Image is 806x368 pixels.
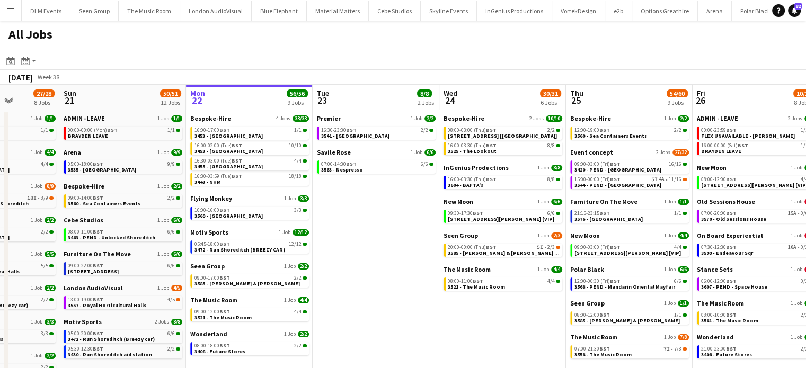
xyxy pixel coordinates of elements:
[551,165,562,171] span: 8/8
[448,245,560,250] div: •
[194,127,307,139] a: 16:00-17:00BST1/13453 - [GEOGRAPHIC_DATA]
[157,115,169,122] span: 1 Job
[444,198,473,205] span: New Moon
[701,132,795,139] span: FLEX UNAVAILABLE - Ben Turner
[294,128,302,133] span: 1/1
[448,249,583,256] span: 3585 - Williams & Hirst [Panel Van]
[444,231,478,239] span: Seen Group
[171,115,182,122] span: 1/1
[448,142,560,154] a: 16:00-03:30 (Thu)BST8/83525 - The Lookout
[219,127,230,133] span: BST
[444,231,562,265] div: Seen Group1 Job2/320:00-00:00 (Thu)BST5I•2/33585 - [PERSON_NAME] & [PERSON_NAME] [Panel Van]
[448,210,560,222] a: 09:30-17:30BST6/6[STREET_ADDRESS][PERSON_NAME] [VIP]
[570,198,689,231] div: Furniture On The Move1 Job1/121:15-23:15BST1/13576 - [GEOGRAPHIC_DATA]
[599,210,610,217] span: BST
[726,127,737,133] span: BST
[194,208,230,213] span: 10:00-16:00
[574,211,610,216] span: 21:15-23:15
[68,263,103,268] span: 09:00-22:00
[732,1,780,21] button: Polar Black
[669,177,681,182] span: 11/16
[448,143,497,148] span: 16:00-03:30 (Thu)
[651,177,658,182] span: 5I
[570,265,689,273] a: Polar Black1 Job6/6
[444,164,509,172] span: InGenius Productions
[190,114,231,122] span: Bespoke-Hire
[537,232,549,239] span: 1 Job
[194,241,230,247] span: 05:45-18:00
[570,114,689,122] a: Bespoke-Hire1 Job2/2
[574,182,661,189] span: 3544 - PEND - Somerset House
[22,1,70,21] button: DLM Events
[486,244,497,250] span: BST
[791,165,802,171] span: 1 Job
[738,142,748,149] span: BST
[157,251,169,257] span: 1 Job
[546,115,562,122] span: 10/10
[674,211,681,216] span: 1/1
[180,1,252,21] button: London AudioVisual
[574,132,647,139] span: 3560 - Sea Containers Events
[701,177,737,182] span: 08:00-12:00
[45,115,56,122] span: 1/1
[421,161,428,167] span: 6/6
[68,161,103,167] span: 05:00-18:00
[45,149,56,156] span: 4/4
[547,211,555,216] span: 6/6
[190,194,309,228] div: Flying Monkey1 Job3/310:00-16:00BST3/33569 - [GEOGRAPHIC_DATA]
[788,115,802,122] span: 2 Jobs
[698,1,732,21] button: Arena
[232,157,242,164] span: BST
[448,132,557,139] span: 3606 - 2 Temple Place [Luton]
[232,142,242,149] span: BST
[788,4,801,17] a: 82
[317,148,436,156] a: Savile Rose1 Job6/6
[232,173,242,179] span: BST
[194,240,307,253] a: 05:45-18:00BST12/123472 - Run Shoreditch (BREEZY CAR)
[697,231,763,239] span: On Board Experiential
[317,114,436,148] div: Premier1 Job2/216:30-23:30BST2/23541 - [GEOGRAPHIC_DATA]
[701,211,737,216] span: 07:00-20:00
[448,245,497,250] span: 20:00-00:00 (Thu)
[411,149,422,156] span: 1 Job
[190,228,309,262] div: Motiv Sports1 Job12/1205:45-18:00BST12/123472 - Run Shoreditch (BREEZY CAR)
[64,114,182,122] a: ADMIN - LEAVE1 Job1/1
[421,1,477,21] button: Skyline Events
[346,160,357,167] span: BST
[664,115,676,122] span: 1 Job
[64,148,81,156] span: Arena
[194,246,285,253] span: 3472 - Run Shoreditch (BREEZY CAR)
[574,127,687,139] a: 12:00-19:00BST2/23560 - Sea Containers Events
[190,228,309,236] a: Motiv Sports1 Job12/12
[570,231,689,265] div: New Moon1 Job4/409:00-03:00 (Fri)BST4/4[STREET_ADDRESS][PERSON_NAME] [VIP]
[574,210,687,222] a: 21:15-23:15BST1/13576 - [GEOGRAPHIC_DATA]
[119,1,180,21] button: The Music Room
[664,199,676,205] span: 1 Job
[605,1,632,21] button: e2b
[697,198,755,205] span: Old Sessions House
[64,250,182,258] a: Furniture On The Move1 Job6/6
[167,263,175,268] span: 6/6
[157,149,169,156] span: 1 Job
[574,177,621,182] span: 15:00-00:00 (Fri)
[93,194,103,201] span: BST
[547,177,555,182] span: 8/8
[701,128,737,133] span: 00:00-23:59
[190,262,225,270] span: Seen Group
[678,232,689,239] span: 4/4
[93,262,103,269] span: BST
[64,182,182,216] div: Bespoke-Hire1 Job2/209:00-14:00BST2/23560 - Sea Containers Events
[701,143,748,148] span: 16:00-00:00 (Sat)
[701,249,753,256] span: 3599 - Endeavour Sqr
[537,199,549,205] span: 1 Job
[31,217,42,223] span: 1 Job
[726,210,737,217] span: BST
[45,251,56,257] span: 5/5
[788,211,796,216] span: 15A
[194,178,221,185] span: 3443 - NHM
[157,217,169,223] span: 1 Job
[68,132,108,139] span: BRAYDEN LEAVE
[444,198,562,205] a: New Moon1 Job6/6
[610,244,621,250] span: BST
[190,194,232,202] span: Flying Monkey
